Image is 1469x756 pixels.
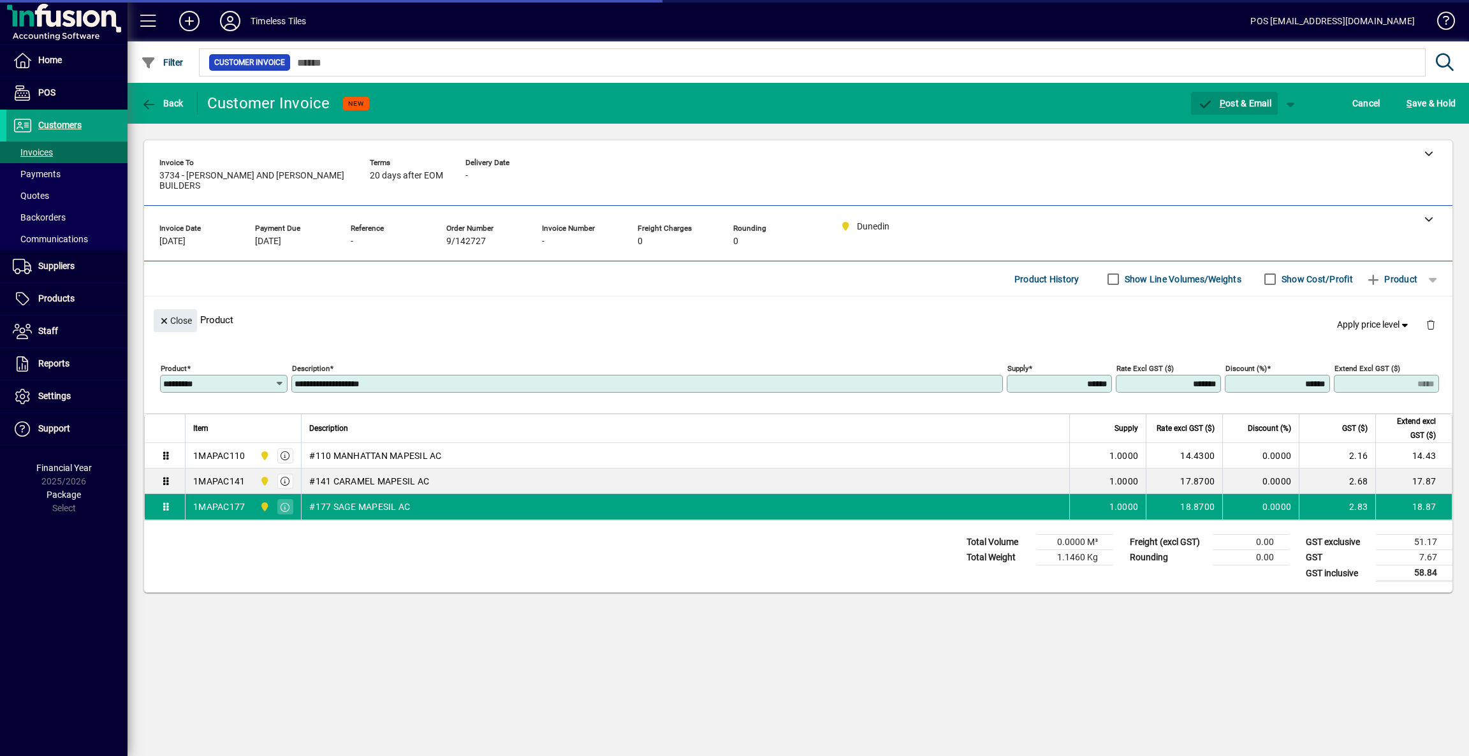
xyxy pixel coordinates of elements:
td: GST inclusive [1299,565,1376,581]
div: Product [144,296,1452,343]
span: P [1220,98,1225,108]
span: Communications [13,234,88,244]
td: 51.17 [1376,535,1452,550]
span: Apply price level [1337,318,1411,331]
span: Invoices [13,147,53,157]
button: Post & Email [1191,92,1278,115]
span: Backorders [13,212,66,222]
td: 0.0000 [1222,443,1299,469]
a: POS [6,77,128,109]
div: 14.4300 [1154,449,1215,462]
span: #177 SAGE MAPESIL AC [309,500,410,513]
span: Product History [1014,269,1079,289]
td: 14.43 [1375,443,1452,469]
div: 1MAPAC177 [193,500,245,513]
button: Filter [138,51,187,74]
td: 0.0000 [1222,469,1299,494]
div: Timeless Tiles [251,11,306,31]
span: - [542,236,544,247]
a: Communications [6,228,128,250]
a: Backorders [6,207,128,228]
td: 1.1460 Kg [1037,550,1113,565]
td: 0.0000 M³ [1037,535,1113,550]
button: Apply price level [1332,314,1416,337]
span: [DATE] [255,236,281,247]
span: 0 [638,236,643,247]
button: Back [138,92,187,115]
span: 1.0000 [1109,475,1139,488]
td: 0.00 [1213,550,1289,565]
span: - [465,171,468,181]
span: Staff [38,326,58,336]
span: Description [309,421,348,435]
td: GST exclusive [1299,535,1376,550]
span: S [1407,98,1412,108]
span: Package [47,490,81,500]
div: 17.8700 [1154,475,1215,488]
td: 0.00 [1213,535,1289,550]
span: Reports [38,358,69,368]
span: Back [141,98,184,108]
span: ave & Hold [1407,93,1456,113]
span: 0 [733,236,738,247]
mat-label: Supply [1007,364,1028,373]
td: 2.16 [1299,443,1375,469]
a: Products [6,283,128,315]
span: Extend excl GST ($) [1384,414,1436,442]
span: [DATE] [159,236,186,247]
a: Invoices [6,142,128,163]
button: Cancel [1349,92,1384,115]
div: 18.8700 [1154,500,1215,513]
label: Show Line Volumes/Weights [1122,273,1241,286]
a: Settings [6,381,128,412]
a: Knowledge Base [1428,3,1453,44]
td: 58.84 [1376,565,1452,581]
span: Dunedin [256,500,271,514]
span: 3734 - [PERSON_NAME] AND [PERSON_NAME] BUILDERS [159,171,351,191]
span: Supply [1115,421,1138,435]
td: GST [1299,550,1376,565]
a: Staff [6,316,128,347]
mat-label: Description [292,364,330,373]
app-page-header-button: Delete [1415,319,1446,330]
mat-label: Product [161,364,187,373]
span: NEW [348,99,364,108]
div: POS [EMAIL_ADDRESS][DOMAIN_NAME] [1250,11,1415,31]
button: Profile [210,10,251,33]
button: Add [169,10,210,33]
span: Item [193,421,208,435]
span: 1.0000 [1109,500,1139,513]
td: 2.68 [1299,469,1375,494]
span: Discount (%) [1248,421,1291,435]
button: Close [154,309,197,332]
button: Product [1359,268,1424,291]
span: Products [38,293,75,303]
td: 2.83 [1299,494,1375,520]
td: 17.87 [1375,469,1452,494]
span: GST ($) [1342,421,1368,435]
span: #110 MANHATTAN MAPESIL AC [309,449,441,462]
span: Home [38,55,62,65]
mat-label: Discount (%) [1225,364,1267,373]
a: Suppliers [6,251,128,282]
span: - [351,236,353,247]
td: Total Weight [960,550,1037,565]
div: 1MAPAC110 [193,449,245,462]
a: Home [6,45,128,76]
button: Delete [1415,309,1446,340]
span: Close [159,310,192,331]
label: Show Cost/Profit [1279,273,1353,286]
td: Rounding [1123,550,1213,565]
button: Product History [1009,268,1085,291]
span: ost & Email [1197,98,1271,108]
span: Cancel [1352,93,1380,113]
span: POS [38,87,55,98]
div: 1MAPAC141 [193,475,245,488]
div: Customer Invoice [207,93,330,113]
span: 1.0000 [1109,449,1139,462]
td: 18.87 [1375,494,1452,520]
td: 0.0000 [1222,494,1299,520]
a: Reports [6,348,128,380]
app-page-header-button: Close [150,314,200,326]
span: Suppliers [38,261,75,271]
